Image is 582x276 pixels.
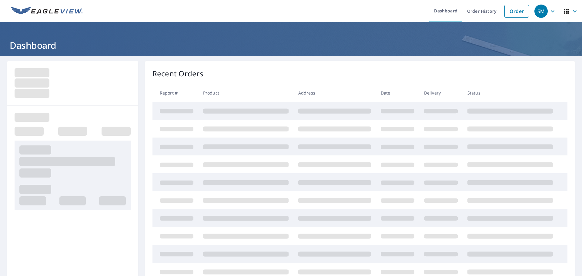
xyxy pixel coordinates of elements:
[504,5,529,18] a: Order
[463,84,558,102] th: Status
[534,5,548,18] div: SM
[152,84,198,102] th: Report #
[152,68,203,79] p: Recent Orders
[376,84,419,102] th: Date
[419,84,463,102] th: Delivery
[7,39,575,52] h1: Dashboard
[198,84,293,102] th: Product
[11,7,82,16] img: EV Logo
[293,84,376,102] th: Address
